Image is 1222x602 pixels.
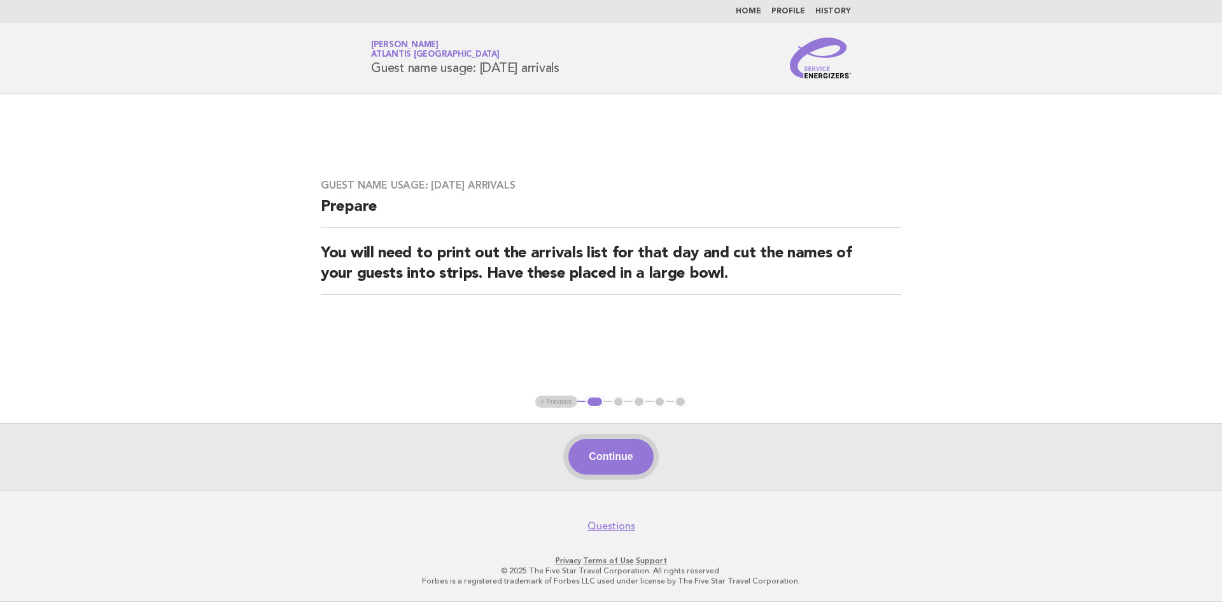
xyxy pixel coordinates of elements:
p: Forbes is a registered trademark of Forbes LLC used under license by The Five Star Travel Corpora... [221,576,1001,586]
span: Atlantis [GEOGRAPHIC_DATA] [371,51,500,59]
a: Questions [587,520,635,533]
h2: Prepare [321,197,901,228]
button: Continue [568,439,653,475]
a: Terms of Use [583,556,634,565]
h1: Guest name usage: [DATE] arrivals [371,41,559,75]
a: [PERSON_NAME]Atlantis [GEOGRAPHIC_DATA] [371,41,500,59]
p: © 2025 The Five Star Travel Corporation. All rights reserved. [221,566,1001,576]
a: Support [636,556,667,565]
a: History [815,8,851,15]
a: Privacy [556,556,581,565]
button: 1 [586,396,604,408]
img: Service Energizers [790,38,851,78]
h2: You will need to print out the arrivals list for that day and cut the names of your guests into s... [321,243,901,295]
a: Home [736,8,761,15]
h3: Guest name usage: [DATE] arrivals [321,179,901,192]
a: Profile [771,8,805,15]
p: · · [221,555,1001,566]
